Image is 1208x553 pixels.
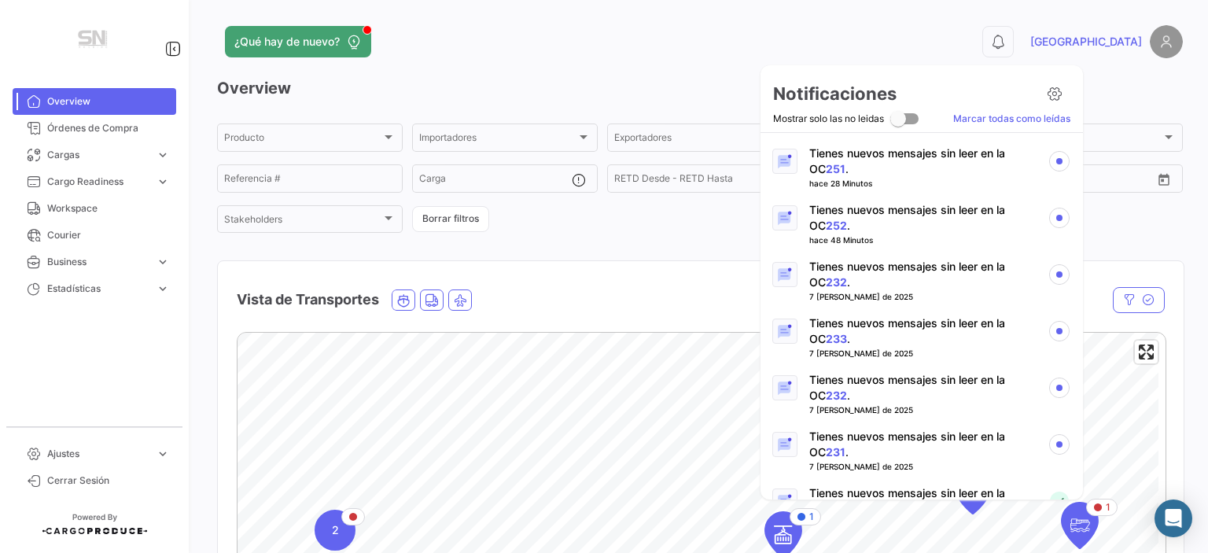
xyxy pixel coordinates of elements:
[826,332,847,345] a: 233
[826,162,845,175] a: 251
[826,219,847,232] a: 252
[809,177,872,190] div: hace 28 Minutos
[809,315,1035,347] p: Tienes nuevos mensajes sin leer en la OC .
[1049,434,1070,455] img: unread-icon.svg
[773,83,897,105] h2: Notificaciones
[809,146,1035,177] p: Tienes nuevos mensajes sin leer en la OC .
[809,429,1035,460] p: Tienes nuevos mensajes sin leer en la OC .
[809,290,913,303] div: 7 [PERSON_NAME] de 2025
[773,109,884,128] span: Mostrar solo las no leidas
[809,202,1035,234] p: Tienes nuevos mensajes sin leer en la OC .
[778,267,792,282] img: Notification icon
[778,211,792,226] img: Notification icon
[778,381,792,396] img: Notification icon
[809,372,1035,404] p: Tienes nuevos mensajes sin leer en la OC .
[953,112,1070,126] a: Marcar todas como leídas
[1049,378,1070,398] img: unread-icon.svg
[809,404,913,416] div: 7 [PERSON_NAME] de 2025
[809,234,873,246] div: hace 48 Minutos
[778,324,792,339] img: Notification icon
[1155,500,1192,537] div: Abrir Intercom Messenger
[826,445,845,459] a: 231
[809,460,913,473] div: 7 [PERSON_NAME] de 2025
[826,275,847,289] a: 232
[778,154,792,169] img: Notification icon
[1049,264,1070,285] img: unread-icon.svg
[809,347,913,359] div: 7 [PERSON_NAME] de 2025
[1050,492,1069,511] img: success-check.svg
[809,485,1035,517] p: Tienes nuevos mensajes sin leer en la OC .
[778,437,792,452] img: Notification icon
[1049,208,1070,228] img: unread-icon.svg
[778,494,792,509] img: Notification icon
[1049,151,1070,171] img: unread-icon.svg
[809,259,1035,290] p: Tienes nuevos mensajes sin leer en la OC .
[1049,321,1070,341] img: unread-icon.svg
[826,389,847,402] a: 232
